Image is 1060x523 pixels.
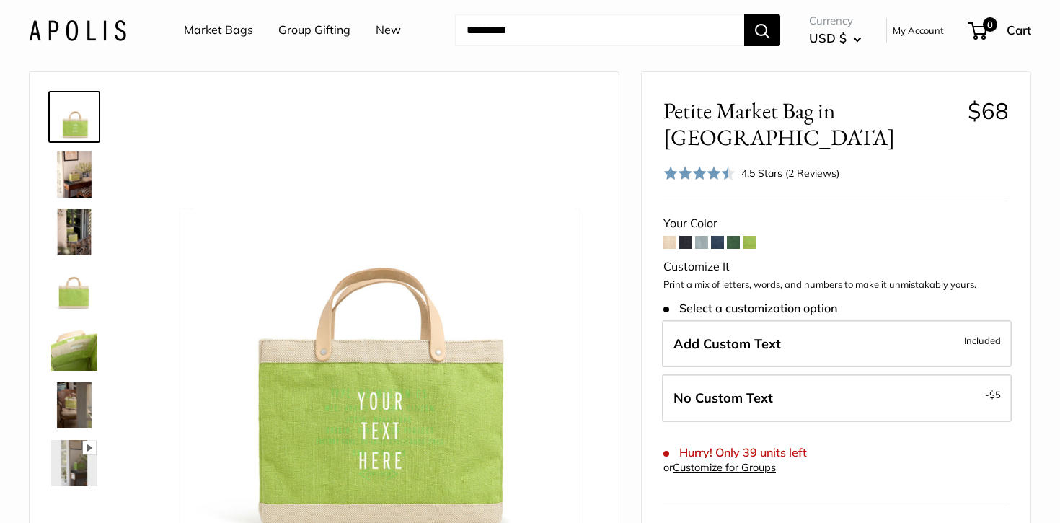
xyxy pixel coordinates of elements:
[455,14,744,46] input: Search...
[51,267,97,313] img: Petite Market Bag in Chartreuse
[744,14,780,46] button: Search
[663,458,776,478] div: or
[51,209,97,255] img: Petite Market Bag in Chartreuse
[29,19,126,40] img: Apolis
[376,19,401,41] a: New
[662,320,1012,368] label: Add Custom Text
[663,162,839,183] div: 4.5 Stars (2 Reviews)
[662,374,1012,422] label: Leave Blank
[48,322,100,374] a: Petite Market Bag in Chartreuse
[51,325,97,371] img: Petite Market Bag in Chartreuse
[48,149,100,201] a: Petite Market Bag in Chartreuse
[51,94,97,140] img: Petite Market Bag in Chartreuse
[48,379,100,431] a: Petite Market Bag in Chartreuse
[48,264,100,316] a: Petite Market Bag in Chartreuse
[969,19,1031,42] a: 0 Cart
[989,389,1001,400] span: $5
[663,446,807,460] span: Hurry! Only 39 units left
[809,27,862,50] button: USD $
[663,302,837,315] span: Select a customization option
[48,437,100,489] a: Petite Market Bag in Chartreuse
[663,97,957,151] span: Petite Market Bag in [GEOGRAPHIC_DATA]
[964,332,1001,349] span: Included
[741,165,839,181] div: 4.5 Stars (2 Reviews)
[663,213,1009,234] div: Your Color
[278,19,350,41] a: Group Gifting
[184,19,253,41] a: Market Bags
[51,151,97,198] img: Petite Market Bag in Chartreuse
[51,382,97,428] img: Petite Market Bag in Chartreuse
[673,461,776,474] a: Customize for Groups
[663,256,1009,278] div: Customize It
[983,17,997,32] span: 0
[1007,22,1031,38] span: Cart
[893,22,944,39] a: My Account
[663,278,1009,292] p: Print a mix of letters, words, and numbers to make it unmistakably yours.
[673,390,773,406] span: No Custom Text
[985,386,1001,403] span: -
[673,335,781,352] span: Add Custom Text
[48,91,100,143] a: Petite Market Bag in Chartreuse
[809,11,862,31] span: Currency
[968,97,1009,125] span: $68
[51,440,97,486] img: Petite Market Bag in Chartreuse
[48,206,100,258] a: Petite Market Bag in Chartreuse
[809,30,847,45] span: USD $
